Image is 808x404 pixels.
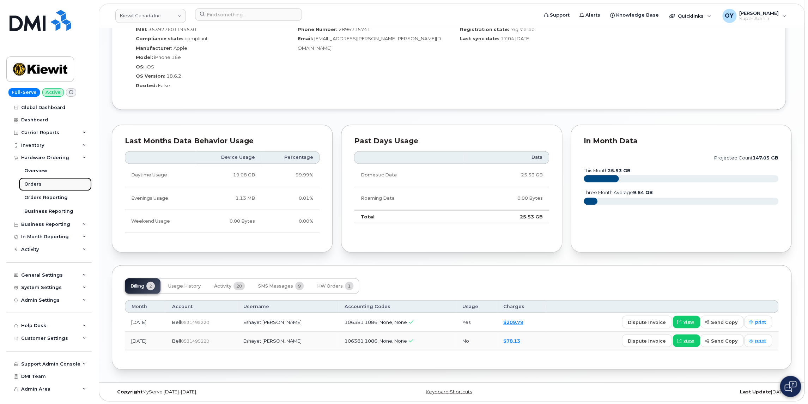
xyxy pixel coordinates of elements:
[154,54,181,60] span: iPhone 16e
[456,300,497,313] th: Usage
[166,300,237,313] th: Account
[125,187,196,210] td: Evenings Usage
[117,389,142,394] strong: Copyright
[616,12,659,19] span: Knowledge Base
[195,8,302,21] input: Find something...
[684,319,694,325] span: view
[460,26,509,33] label: Registration state:
[354,138,549,145] div: Past Days Usage
[575,8,605,22] a: Alerts
[755,337,766,344] span: print
[628,319,666,325] span: dispute invoice
[338,300,456,313] th: Accounting Codes
[673,334,700,347] a: view
[565,389,791,394] div: [DATE]
[755,319,766,325] span: print
[261,187,320,210] td: 0.01%
[628,337,666,344] span: dispute invoice
[633,190,653,195] tspan: 9.54 GB
[214,283,231,289] span: Activity
[608,168,631,173] tspan: 25.53 GB
[345,319,407,325] span: 106381.1086, None, None
[460,35,499,42] label: Last sync date:
[739,16,779,22] span: Super Admin
[456,331,497,350] td: No
[136,82,157,89] label: Rooted:
[744,315,772,328] a: print
[583,168,631,173] text: this month
[345,338,407,343] span: 106381.1086, None, None
[700,334,743,347] button: send copy
[711,319,737,325] span: send copy
[711,337,737,344] span: send copy
[354,210,463,223] td: Total
[174,45,187,51] span: Apple
[168,283,201,289] span: Usage History
[125,164,196,187] td: Daytime Usage
[237,300,339,313] th: Username
[463,151,549,164] th: Data
[148,26,196,32] span: 353927601194530
[717,9,791,23] div: Oleg Yaschuk
[125,300,166,313] th: Month
[158,83,170,88] span: False
[125,210,320,233] tr: Friday from 6:00pm to Monday 8:00am
[298,35,313,42] label: Email:
[196,151,261,164] th: Device Usage
[463,187,549,210] td: 0.00 Bytes
[136,64,145,70] label: OS:
[136,45,172,52] label: Manufacturer:
[136,54,153,61] label: Model:
[136,35,183,42] label: Compliance state:
[583,190,653,195] text: three month average
[166,73,181,79] span: 18.6.2
[550,12,570,19] span: Support
[298,26,338,33] label: Phone Number:
[354,187,463,210] td: Roaming Data
[456,313,497,331] td: Yes
[784,381,796,392] img: Open chat
[605,8,664,22] a: Knowledge Base
[146,64,154,70] span: iOS
[172,338,181,343] span: Bell
[196,164,261,187] td: 19.08 GB
[426,389,472,394] a: Keyboard Shortcuts
[136,73,165,79] label: OS Version:
[622,315,672,328] button: dispute invoice
[181,319,209,325] span: 0531495220
[172,319,181,325] span: Bell
[125,210,196,233] td: Weekend Usage
[673,315,700,328] a: view
[125,138,320,145] div: Last Months Data Behavior Usage
[714,155,778,161] text: projected count
[744,334,772,347] a: print
[739,10,779,16] span: [PERSON_NAME]
[684,337,694,344] span: view
[503,319,523,325] a: $209.79
[497,300,545,313] th: Charges
[678,13,704,19] span: Quicklinks
[136,26,147,33] label: IMEI:
[258,283,293,289] span: SMS Messages
[510,26,535,32] span: registered
[700,315,743,328] button: send copy
[752,155,778,161] tspan: 147.05 GB
[237,313,339,331] td: Eshayet.[PERSON_NAME]
[585,12,600,19] span: Alerts
[184,36,208,41] span: compliant
[112,389,338,394] div: MyServe [DATE]–[DATE]
[295,282,304,290] span: 9
[125,313,166,331] td: [DATE]
[725,12,734,20] span: OY
[261,210,320,233] td: 0.00%
[664,9,716,23] div: Quicklinks
[298,36,441,51] span: [EMAIL_ADDRESS][PERSON_NAME][PERSON_NAME][DOMAIN_NAME]
[196,210,261,233] td: 0.00 Bytes
[463,210,549,223] td: 25.53 GB
[539,8,575,22] a: Support
[584,138,778,145] div: In Month Data
[339,26,370,32] span: 2896715741
[622,334,672,347] button: dispute invoice
[354,164,463,187] td: Domestic Data
[317,283,343,289] span: HW Orders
